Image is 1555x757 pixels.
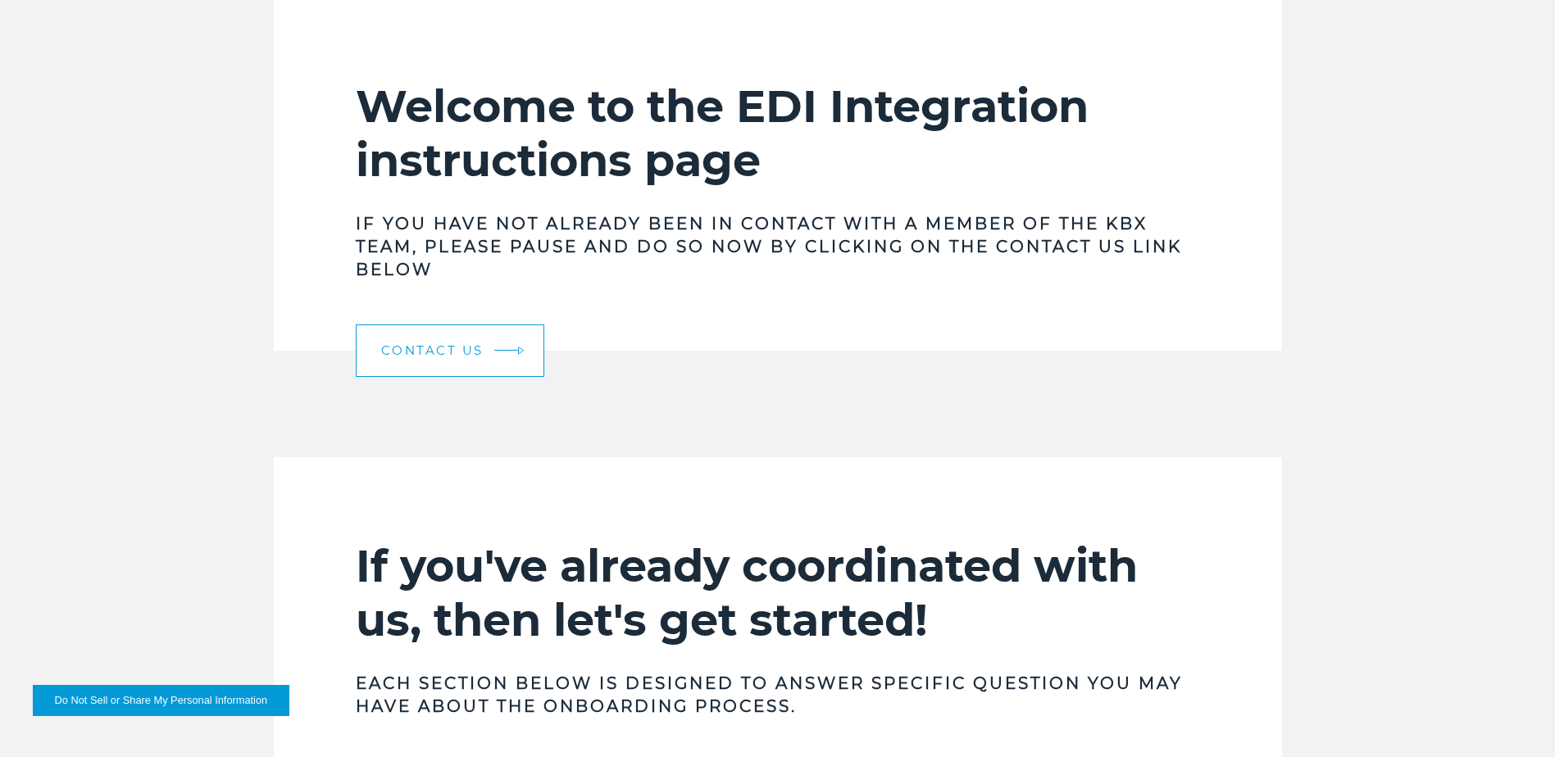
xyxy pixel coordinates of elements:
span: Contact Us [381,344,484,356]
img: arrow [517,347,524,356]
a: Contact Us arrow arrow [356,324,544,377]
h2: Welcome to the EDI Integration instructions page [356,79,1200,188]
h2: If you've already coordinated with us, then let's get started! [356,539,1200,647]
h3: Each section below is designed to answer specific question you may have about the onboarding proc... [356,672,1200,718]
h3: If you have not already been in contact with a member of the KBX team, please pause and do so now... [356,212,1200,281]
button: Do Not Sell or Share My Personal Information [33,685,289,716]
